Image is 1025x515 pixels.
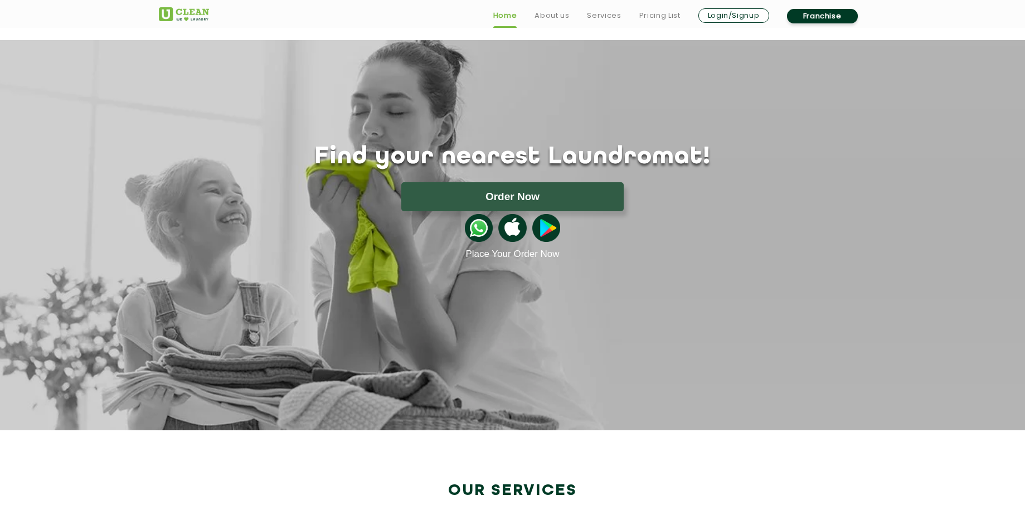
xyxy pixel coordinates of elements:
button: Order Now [401,182,624,211]
img: whatsappicon.png [465,214,493,242]
a: Place Your Order Now [465,249,559,260]
a: Home [493,9,517,22]
img: playstoreicon.png [532,214,560,242]
a: Franchise [787,9,858,23]
img: apple-icon.png [498,214,526,242]
a: About us [535,9,569,22]
a: Services [587,9,621,22]
a: Pricing List [639,9,681,22]
h2: Our Services [159,482,867,500]
a: Login/Signup [698,8,769,23]
img: UClean Laundry and Dry Cleaning [159,7,209,21]
h1: Find your nearest Laundromat! [150,143,875,171]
